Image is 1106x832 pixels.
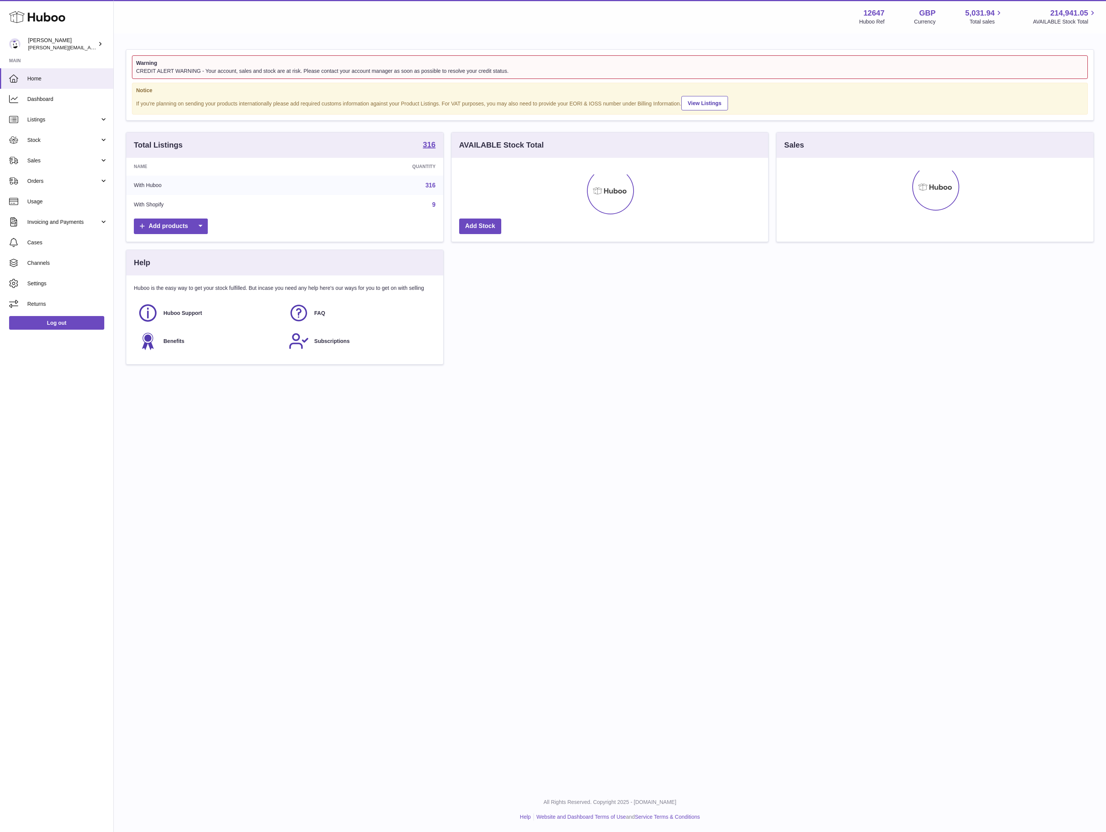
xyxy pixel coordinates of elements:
div: [PERSON_NAME] [28,37,96,51]
th: Quantity [297,158,443,175]
a: Huboo Support [138,303,281,323]
span: Dashboard [27,96,108,103]
img: peter@pinter.co.uk [9,38,20,50]
span: Invoicing and Payments [27,219,100,226]
span: [PERSON_NAME][EMAIL_ADDRESS][PERSON_NAME][DOMAIN_NAME] [28,44,193,50]
span: 214,941.05 [1050,8,1088,18]
span: Usage [27,198,108,205]
span: Listings [27,116,100,123]
div: CREDIT ALERT WARNING - Your account, sales and stock are at risk. Please contact your account man... [136,68,1084,75]
div: If you're planning on sending your products internationally please add required customs informati... [136,95,1084,111]
span: 5,031.94 [965,8,995,18]
strong: GBP [919,8,935,18]
a: Log out [9,316,104,330]
li: and [534,813,700,821]
span: Home [27,75,108,82]
h3: Help [134,258,150,268]
a: Subscriptions [289,331,432,351]
a: 5,031.94 Total sales [965,8,1004,25]
span: Benefits [163,338,184,345]
a: 214,941.05 AVAILABLE Stock Total [1033,8,1097,25]
span: Cases [27,239,108,246]
span: Huboo Support [163,310,202,317]
p: All Rights Reserved. Copyright 2025 - [DOMAIN_NAME] [120,799,1100,806]
p: Huboo is the easy way to get your stock fulfilled. But incase you need any help here's our ways f... [134,285,436,292]
span: Settings [27,280,108,287]
div: Huboo Ref [859,18,885,25]
span: Orders [27,178,100,185]
span: Stock [27,137,100,144]
strong: 316 [423,141,435,148]
h3: Total Listings [134,140,183,150]
a: 316 [425,182,436,189]
td: With Shopify [126,195,297,215]
span: AVAILABLE Stock Total [1033,18,1097,25]
strong: Notice [136,87,1084,94]
td: With Huboo [126,176,297,195]
span: Subscriptions [314,338,350,345]
a: 9 [432,201,436,208]
div: Currency [914,18,936,25]
span: Channels [27,260,108,267]
a: Benefits [138,331,281,351]
strong: 12647 [863,8,885,18]
span: Total sales [970,18,1003,25]
a: Add Stock [459,219,501,234]
a: FAQ [289,303,432,323]
a: Help [520,814,531,820]
th: Name [126,158,297,175]
a: 316 [423,141,435,150]
a: View Listings [681,96,728,110]
h3: AVAILABLE Stock Total [459,140,544,150]
span: FAQ [314,310,325,317]
a: Service Terms & Conditions [635,814,700,820]
span: Returns [27,300,108,308]
a: Website and Dashboard Terms of Use [537,814,626,820]
strong: Warning [136,60,1084,67]
h3: Sales [784,140,804,150]
a: Add products [134,219,208,234]
span: Sales [27,157,100,164]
